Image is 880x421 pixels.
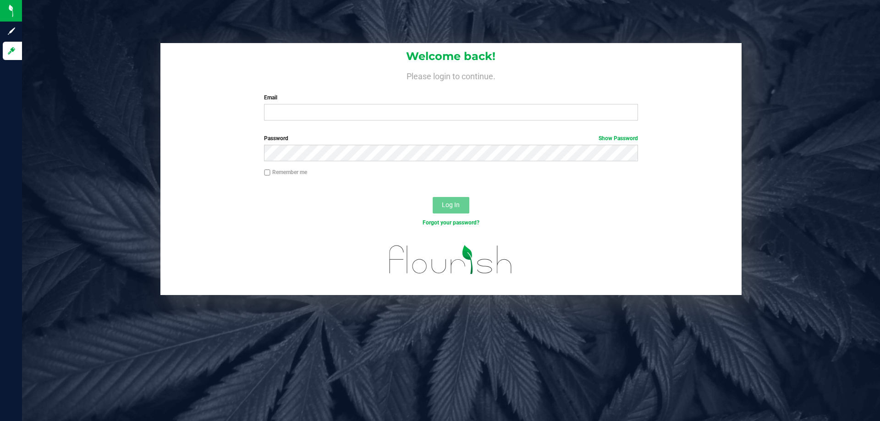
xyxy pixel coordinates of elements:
[433,197,469,213] button: Log In
[442,201,460,208] span: Log In
[160,50,742,62] h1: Welcome back!
[264,93,638,102] label: Email
[160,70,742,81] h4: Please login to continue.
[264,135,288,142] span: Password
[423,219,479,226] a: Forgot your password?
[264,168,307,176] label: Remember me
[264,169,270,176] input: Remember me
[7,46,16,55] inline-svg: Log in
[599,135,638,142] a: Show Password
[378,236,523,283] img: flourish_logo.svg
[7,27,16,36] inline-svg: Sign up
